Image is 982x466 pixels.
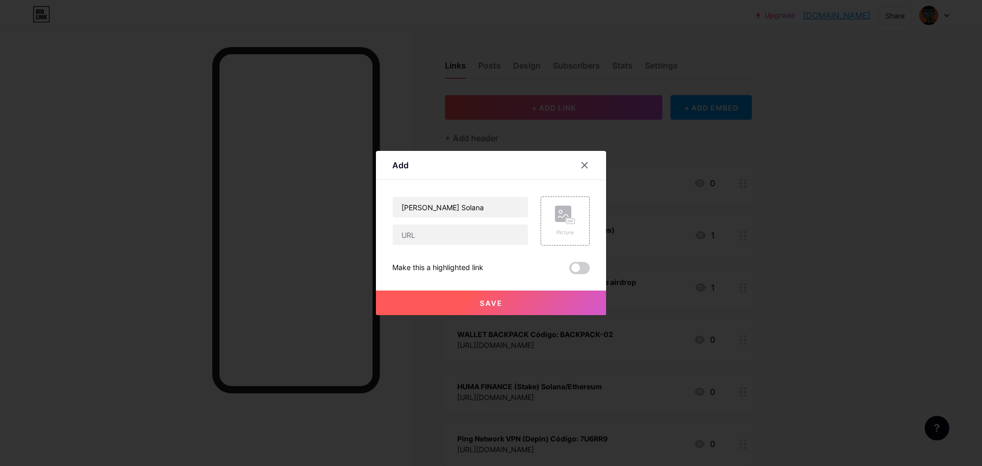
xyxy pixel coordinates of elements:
[480,299,503,307] span: Save
[376,291,606,315] button: Save
[393,225,528,245] input: URL
[392,159,409,171] div: Add
[393,197,528,217] input: Title
[555,229,575,236] div: Picture
[392,262,483,274] div: Make this a highlighted link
